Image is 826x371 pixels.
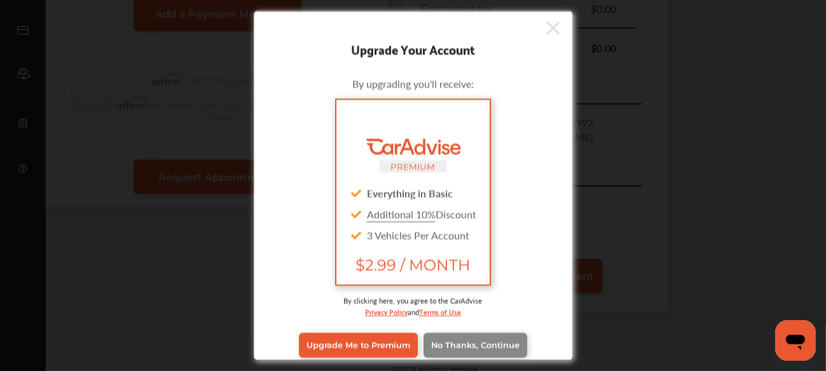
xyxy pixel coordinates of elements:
small: PREMIUM [391,161,436,171]
iframe: Button to launch messaging window [775,320,816,361]
u: Additional 10% [367,206,436,221]
a: No Thanks, Continue [423,333,527,357]
a: Privacy Policy [365,305,408,317]
div: By clicking here, you agree to the CarAdvise and [273,295,553,330]
a: Upgrade Me to Premium [299,333,418,357]
span: Upgrade Me to Premium [306,340,410,350]
span: $2.99 / MONTH [347,255,479,274]
div: By upgrading you'll receive: [273,76,553,90]
div: Upgrade Your Account [254,38,572,59]
div: 3 Vehicles Per Account [347,224,479,245]
a: Terms of Use [419,305,461,317]
strong: Everything in Basic [367,185,453,200]
span: No Thanks, Continue [431,340,520,350]
span: Discount [367,206,476,221]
